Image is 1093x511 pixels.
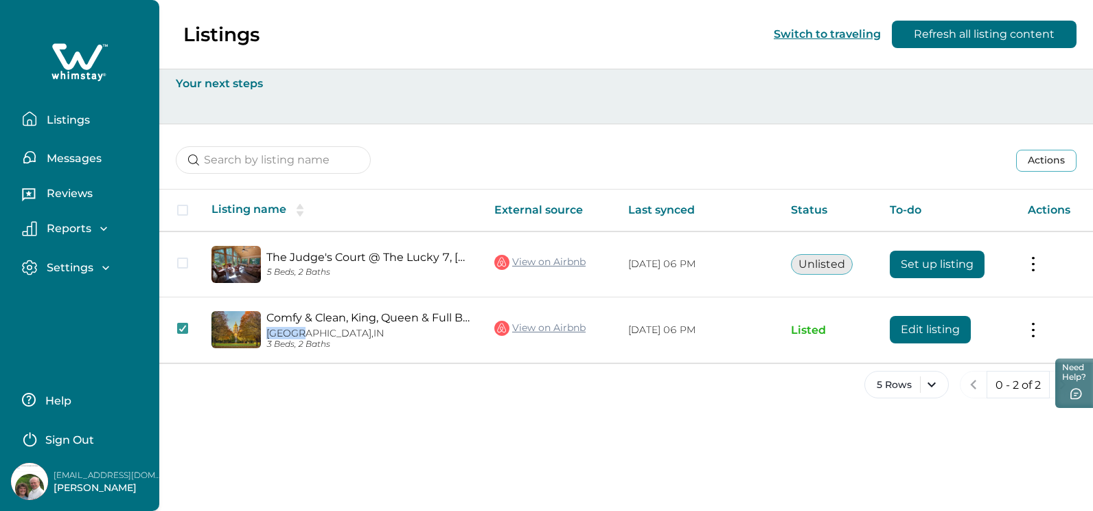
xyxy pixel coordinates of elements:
[780,190,879,231] th: Status
[266,267,472,277] p: 5 Beds, 2 Baths
[1016,150,1077,172] button: Actions
[987,371,1050,398] button: 0 - 2 of 2
[22,105,148,133] button: Listings
[494,253,586,271] a: View on Airbnb
[54,468,163,482] p: [EMAIL_ADDRESS][DOMAIN_NAME]
[628,258,768,271] p: [DATE] 06 PM
[200,190,483,231] th: Listing name
[22,144,148,171] button: Messages
[43,222,91,236] p: Reports
[22,221,148,236] button: Reports
[892,21,1077,48] button: Refresh all listing content
[45,433,94,447] p: Sign Out
[996,378,1041,392] p: 0 - 2 of 2
[22,424,143,452] button: Sign Out
[1049,371,1077,398] button: next page
[266,328,472,339] p: [GEOGRAPHIC_DATA], IN
[494,319,586,337] a: View on Airbnb
[890,251,985,278] button: Set up listing
[266,339,472,350] p: 3 Beds, 2 Baths
[22,386,143,413] button: Help
[43,187,93,201] p: Reviews
[176,146,371,174] input: Search by listing name
[43,113,90,127] p: Listings
[11,463,48,500] img: Whimstay Host
[791,254,853,275] button: Unlisted
[628,323,768,337] p: [DATE] 06 PM
[1017,190,1093,231] th: Actions
[864,371,949,398] button: 5 Rows
[183,23,260,46] p: Listings
[266,251,472,264] a: The Judge's Court @ The Lucky 7, [GEOGRAPHIC_DATA] just 2 miles
[483,190,617,231] th: External source
[176,77,1077,91] p: Your next steps
[774,27,881,41] button: Switch to traveling
[791,323,868,337] p: Listed
[211,246,261,283] img: propertyImage_The Judge's Court @ The Lucky 7, ND just 2 miles
[22,182,148,209] button: Reviews
[43,152,102,166] p: Messages
[211,311,261,348] img: propertyImage_Comfy & Clean, King, Queen & Full Beds, Go Irish!
[54,481,163,495] p: [PERSON_NAME]
[22,260,148,275] button: Settings
[41,394,71,408] p: Help
[879,190,1017,231] th: To-do
[266,311,472,324] a: Comfy & Clean, King, Queen & Full Beds, Go Irish!
[43,261,93,275] p: Settings
[617,190,779,231] th: Last synced
[286,203,314,217] button: sorting
[960,371,987,398] button: previous page
[890,316,971,343] button: Edit listing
